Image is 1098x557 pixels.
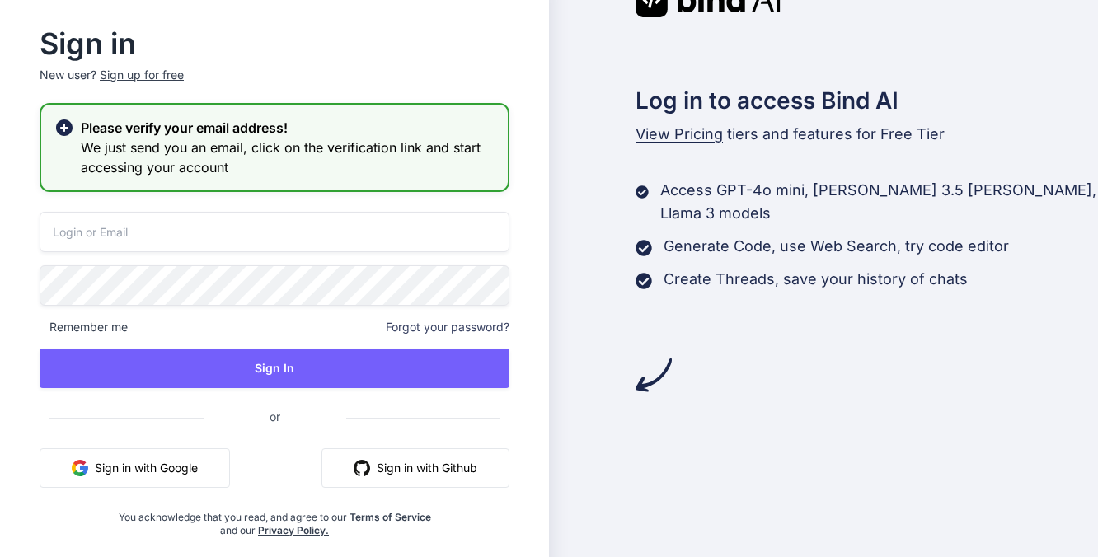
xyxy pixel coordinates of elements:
h2: Sign in [40,30,509,57]
button: Sign in with Google [40,448,230,488]
h2: Log in to access Bind AI [636,83,1098,118]
div: You acknowledge that you read, and agree to our and our [118,501,431,537]
span: Forgot your password? [386,319,509,335]
span: Remember me [40,319,128,335]
button: Sign in with Github [321,448,509,488]
img: arrow [636,357,672,393]
input: Login or Email [40,212,509,252]
a: Terms of Service [350,511,431,523]
p: New user? [40,67,509,103]
div: Sign up for free [100,67,184,83]
p: Generate Code, use Web Search, try code editor [664,235,1009,258]
h3: We just send you an email, click on the verification link and start accessing your account [81,138,495,177]
p: Create Threads, save your history of chats [664,268,968,291]
img: github [354,460,370,476]
span: or [204,396,346,437]
p: tiers and features for Free Tier [636,123,1098,146]
h2: Please verify your email address! [81,118,495,138]
button: Sign In [40,349,509,388]
a: Privacy Policy. [258,524,329,536]
p: Access GPT-4o mini, [PERSON_NAME] 3.5 [PERSON_NAME], Llama 3 models [660,179,1098,225]
img: google [72,460,88,476]
span: View Pricing [636,125,723,143]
